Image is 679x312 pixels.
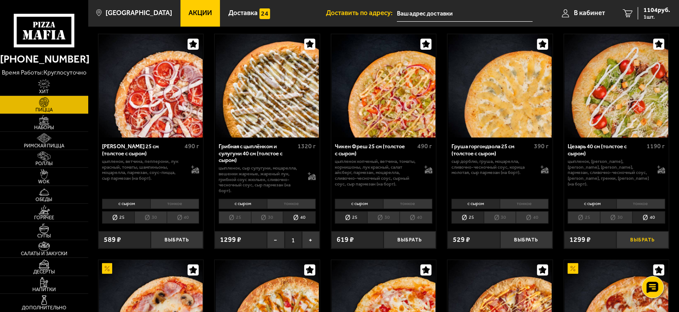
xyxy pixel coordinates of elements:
a: Грибная с цыплёнком и сулугуни 40 см (толстое с сыром) [215,34,320,138]
img: Акционный [102,263,113,274]
button: Выбрать [151,231,203,249]
li: с сыром [568,199,616,209]
span: 1 шт. [644,14,670,20]
span: В кабинет [574,10,605,16]
li: 40 [516,211,549,224]
li: 25 [219,211,251,224]
li: 25 [568,211,600,224]
li: 25 [451,211,484,224]
span: 1190 г [647,142,665,150]
span: 1299 ₽ [220,236,241,243]
li: 30 [134,211,167,224]
li: 40 [632,211,665,224]
li: тонкое [267,199,316,209]
li: 30 [251,211,283,224]
div: Груша горгондзола 25 см (толстое с сыром) [451,143,532,157]
span: 1 [285,231,302,249]
span: 619 ₽ [337,236,354,243]
button: − [267,231,284,249]
li: 40 [283,211,316,224]
span: Доставка [228,10,258,16]
li: с сыром [102,199,150,209]
img: Петровская 25 см (толстое с сыром) [99,34,203,138]
a: Цезарь 40 см (толстое с сыром) [564,34,669,138]
li: с сыром [335,199,383,209]
span: 1104 руб. [644,7,670,13]
div: Цезарь 40 см (толстое с сыром) [568,143,644,157]
li: 25 [335,211,367,224]
li: тонкое [383,199,432,209]
li: тонкое [150,199,199,209]
li: 40 [400,211,432,224]
li: 30 [484,211,516,224]
a: Груша горгондзола 25 см (толстое с сыром) [447,34,553,138]
p: цыпленок копченый, ветчина, томаты, корнишоны, лук красный, салат айсберг, пармезан, моцарелла, с... [335,159,417,187]
button: + [302,231,319,249]
span: 490 г [184,142,199,150]
span: Доставить по адресу: [326,10,397,16]
div: Чикен Фреш 25 см (толстое с сыром) [335,143,415,157]
li: тонкое [616,199,665,209]
img: Акционный [568,263,578,274]
button: Выбрать [616,231,669,249]
li: с сыром [451,199,500,209]
span: 1299 ₽ [569,236,591,243]
li: 30 [600,211,632,224]
img: 15daf4d41897b9f0e9f617042186c801.svg [259,8,270,19]
a: Петровская 25 см (толстое с сыром) [98,34,204,138]
span: 589 ₽ [104,236,121,243]
li: 40 [167,211,200,224]
img: Чикен Фреш 25 см (толстое с сыром) [332,34,436,138]
img: Цезарь 40 см (толстое с сыром) [565,34,668,138]
p: сыр дорблю, груша, моцарелла, сливочно-чесночный соус, корица молотая, сыр пармезан (на борт). [451,159,534,176]
li: 25 [102,211,134,224]
p: цыпленок, [PERSON_NAME], [PERSON_NAME], [PERSON_NAME], пармезан, сливочно-чесночный соус, [PERSON... [568,159,650,187]
span: Акции [188,10,212,16]
li: с сыром [219,199,267,209]
span: 490 г [418,142,432,150]
span: 1320 г [298,142,316,150]
div: [PERSON_NAME] 25 см (толстое с сыром) [102,143,182,157]
li: 30 [367,211,400,224]
img: Груша горгондзола 25 см (толстое с сыром) [448,34,552,138]
button: Выбрать [500,231,553,249]
li: тонкое [500,199,549,209]
span: Санкт-Петербург, Россия [397,5,533,22]
a: Чикен Фреш 25 см (толстое с сыром) [331,34,436,138]
span: 529 ₽ [453,236,470,243]
button: Выбрать [384,231,436,249]
p: цыпленок, ветчина, пепперони, лук красный, томаты, шампиньоны, моцарелла, пармезан, соус-пицца, с... [102,159,184,182]
p: цыпленок, сыр сулугуни, моцарелла, вешенки жареные, жареный лук, грибной соус Жюльен, сливочно-че... [219,166,301,194]
span: 390 г [534,142,549,150]
input: Ваш адрес доставки [397,5,533,22]
span: [GEOGRAPHIC_DATA] [106,10,172,16]
div: Грибная с цыплёнком и сулугуни 40 см (толстое с сыром) [219,143,295,163]
img: Грибная с цыплёнком и сулугуни 40 см (толстое с сыром) [216,34,319,138]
